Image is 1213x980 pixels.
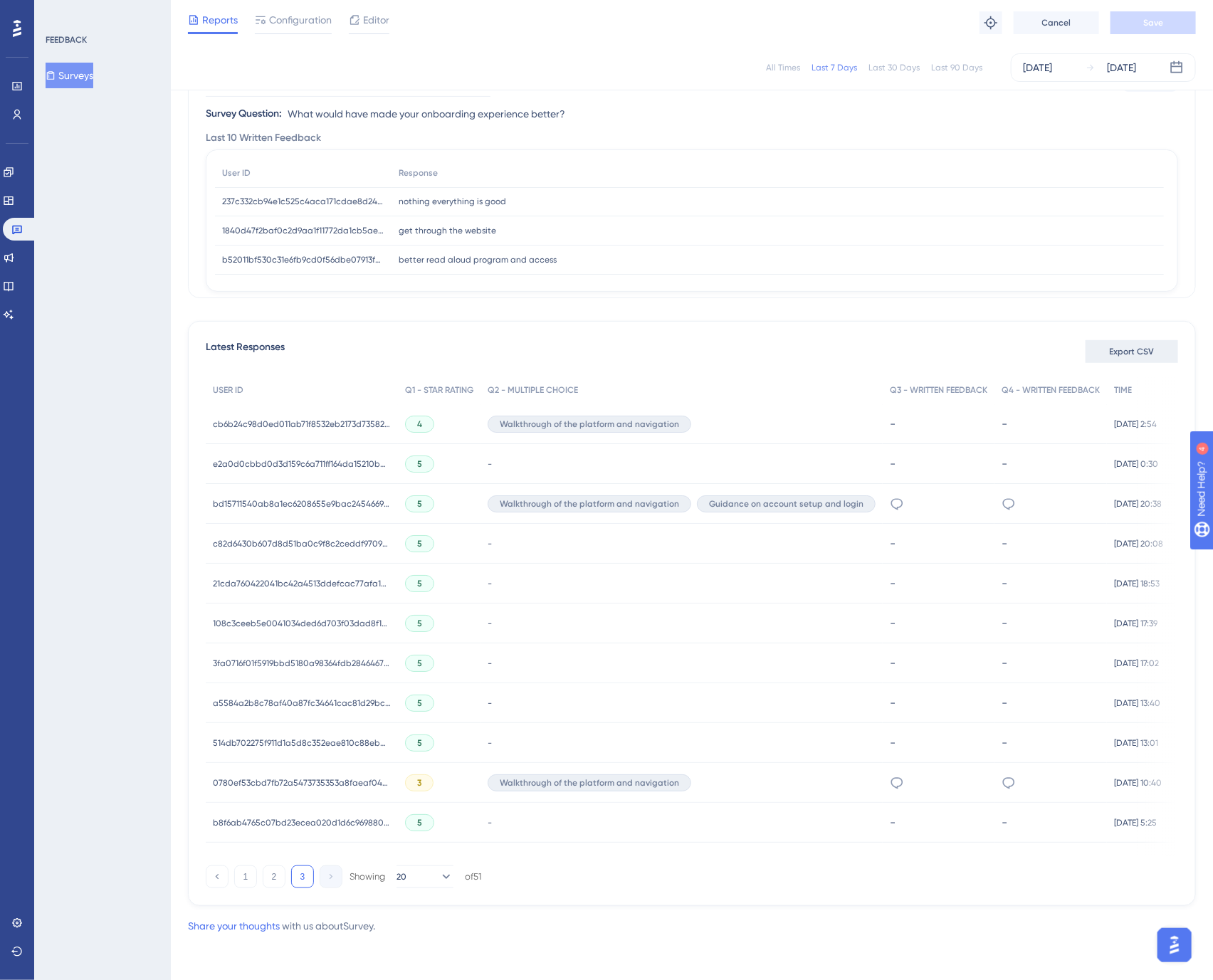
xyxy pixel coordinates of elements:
[890,457,987,470] div: -
[931,62,982,73] div: Last 90 Days
[213,697,391,709] span: a5584a2b8c78af40a87fc34641cac81d29bc807aebb4d9e88b30224e0bb03134
[222,254,384,265] span: b52011bf530c31e6fb9cd0f56dbe07913f23c8c701335cdcc864f6f578f10389
[1042,17,1071,28] span: Cancel
[417,578,422,589] span: 5
[213,618,391,629] span: 108c3ceeb5e0041034ded6d703f03dad8f10fd6357f0f824389e4468ff19b4bf
[488,578,492,589] span: -
[399,196,506,207] span: nothing everything is good
[46,63,93,88] button: Surveys
[1114,538,1163,549] span: [DATE] 20:08
[222,167,251,179] span: User ID
[291,865,314,888] button: 3
[399,225,496,236] span: get through the website
[709,498,863,510] span: Guidance on account setup and login
[1114,618,1157,629] span: [DATE] 17:39
[488,538,492,549] span: -
[500,418,679,430] span: Walkthrough of the platform and navigation
[1086,340,1178,363] button: Export CSV
[417,418,422,430] span: 4
[1114,498,1162,510] span: [DATE] 20:38
[890,537,987,550] div: -
[417,538,422,549] span: 5
[213,458,391,470] span: e2a0d0cbbd0d3d159c6a711ff164da15210bd9326298339909b924d369ad88b3
[288,105,565,122] span: What would have made your onboarding experience better?
[213,578,391,589] span: 21cda760422041bc42a4513ddefcac77afa15c79acabaa21e979c6d4be3ecca4
[98,7,103,19] div: 4
[188,920,280,932] a: Share your thoughts
[1110,346,1155,357] span: Export CSV
[465,870,481,883] div: of 51
[417,618,422,629] span: 5
[1153,924,1196,966] iframe: UserGuiding AI Assistant Launcher
[488,697,492,709] span: -
[890,696,987,710] div: -
[488,737,492,749] span: -
[890,576,987,590] div: -
[206,105,282,122] div: Survey Question:
[1014,11,1099,34] button: Cancel
[213,538,391,549] span: c82d6430b607d8d51ba0c9f8c2ceddf9709b07908d6c7561798886e13f2ddcf3
[1114,817,1157,828] span: [DATE] 5:25
[890,616,987,630] div: -
[417,458,422,470] span: 5
[1002,537,1100,550] div: -
[417,697,422,709] span: 5
[1177,384,1209,396] span: ACTION
[397,871,406,882] span: 20
[488,384,578,396] span: Q2 - MULTIPLE CHOICE
[417,498,422,510] span: 5
[213,737,391,749] span: 514db702275f911d1a5d8c352eae810c88eb019d7a4c4d94639a5403d92e69e7
[1114,458,1158,470] span: [DATE] 0:30
[397,865,453,888] button: 20
[1002,816,1100,829] div: -
[1107,59,1136,76] div: [DATE]
[350,870,385,883] div: Showing
[417,817,422,828] span: 5
[890,736,987,749] div: -
[1114,418,1157,430] span: [DATE] 2:54
[46,34,87,46] div: FEEDBACK
[399,167,438,179] span: Response
[890,656,987,670] div: -
[488,458,492,470] span: -
[1002,696,1100,710] div: -
[213,384,243,396] span: USER ID
[263,865,285,888] button: 2
[417,658,422,669] span: 5
[1002,616,1100,630] div: -
[399,254,557,265] span: better read aloud program and access
[417,737,422,749] span: 5
[1114,697,1160,709] span: [DATE] 13:40
[1002,457,1100,470] div: -
[222,196,384,207] span: 237c332cb94e1c525c4aca171cdae8d2432dfa394fd27bb78c95dfb9927b91b1
[1114,578,1160,589] span: [DATE] 18:53
[206,130,321,147] span: Last 10 Written Feedback
[213,658,391,669] span: 3fa0716f01f5919bbd5180a98364fdb2846467b37f00a494f1a67049820e22e4
[1143,17,1163,28] span: Save
[1002,417,1100,431] div: -
[222,225,384,236] span: 1840d47f2baf0c2d9aa1f11772da1cb5ae93a22c70a2cbce63c89741ac45b081
[1114,777,1162,789] span: [DATE] 10:40
[269,11,332,28] span: Configuration
[202,11,238,28] span: Reports
[890,816,987,829] div: -
[188,917,375,934] div: with us about Survey .
[766,62,800,73] div: All Times
[1023,59,1052,76] div: [DATE]
[488,618,492,629] span: -
[1114,658,1159,669] span: [DATE] 17:02
[213,817,391,828] span: b8f6ab4765c07bd23ecea020d1d6c969880e1a887138acd50861b77d0dd3e4f1
[234,865,257,888] button: 1
[890,417,987,431] div: -
[213,777,391,789] span: 0780ef53cbd7fb72a5473735353a8faeaf0448ec3630a94ee2d650fb0919c00c
[1002,656,1100,670] div: -
[488,658,492,669] span: -
[500,777,679,789] span: Walkthrough of the platform and navigation
[405,384,473,396] span: Q1 - STAR RATING
[1114,384,1132,396] span: TIME
[213,418,391,430] span: cb6b24c98d0ed011ab71f8532eb2173d73582d0a17059ba4d3c536e03d1bfb38
[488,817,492,828] span: -
[890,384,987,396] span: Q3 - WRITTEN FEEDBACK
